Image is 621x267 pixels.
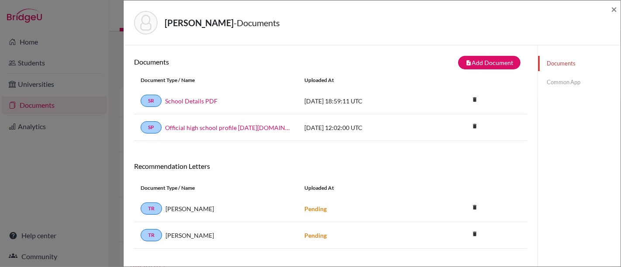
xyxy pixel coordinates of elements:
[304,232,327,239] strong: Pending
[468,94,481,106] a: delete
[468,93,481,106] i: delete
[298,123,429,132] div: [DATE] 12:02:00 UTC
[538,56,621,71] a: Documents
[134,76,298,84] div: Document Type / Name
[298,96,429,106] div: [DATE] 18:59:11 UTC
[134,162,527,170] h6: Recommendation Letters
[468,229,481,240] a: delete
[611,3,617,15] span: ×
[468,121,481,133] a: delete
[165,17,234,28] strong: [PERSON_NAME]
[166,204,214,213] span: [PERSON_NAME]
[538,75,621,90] a: Common App
[468,227,481,240] i: delete
[304,205,327,212] strong: Pending
[141,229,162,241] a: TR
[234,17,280,28] span: - Documents
[134,58,331,66] h6: Documents
[298,184,429,192] div: Uploaded at
[141,202,162,215] a: TR
[141,95,162,107] a: SR
[468,120,481,133] i: delete
[458,56,521,69] button: note_addAdd Document
[611,4,617,14] button: Close
[298,76,429,84] div: Uploaded at
[141,121,162,133] a: SP
[134,184,298,192] div: Document Type / Name
[466,60,472,66] i: note_add
[165,123,291,132] a: Official high school profile [DATE][DOMAIN_NAME][DATE]_wide
[166,231,214,240] span: [PERSON_NAME]
[468,201,481,214] i: delete
[468,202,481,214] a: delete
[165,96,217,106] a: School Details PDF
